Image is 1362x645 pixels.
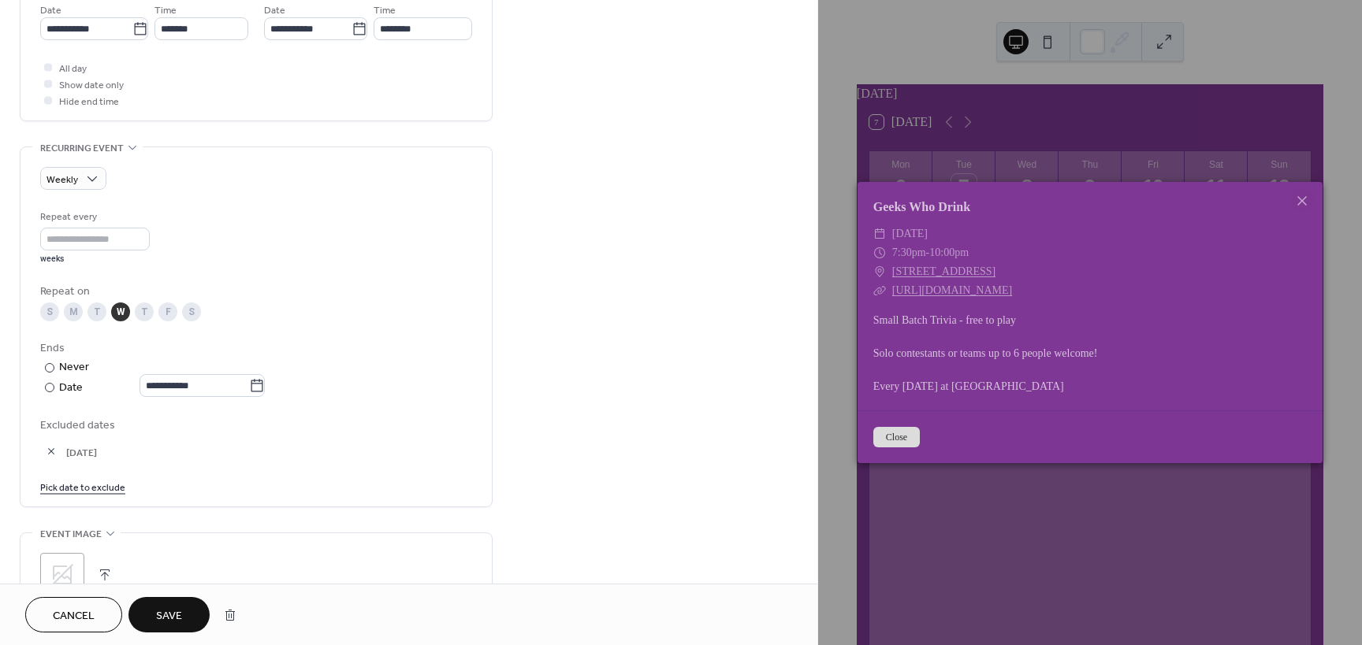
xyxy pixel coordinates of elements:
[40,302,59,321] div: S
[111,302,130,321] div: W
[892,247,926,258] span: 7:30pm
[892,224,928,243] span: [DATE]
[182,302,201,321] div: S
[873,200,970,213] a: Geeks Who Drink
[128,597,210,632] button: Save
[87,302,106,321] div: T
[40,526,102,543] span: Event image
[25,597,122,632] button: Cancel
[53,608,95,625] span: Cancel
[135,302,154,321] div: T
[59,77,124,94] span: Show date only
[47,171,78,189] span: Weekly
[59,94,119,110] span: Hide end time
[59,379,265,397] div: Date
[926,247,930,258] span: -
[873,281,886,300] div: ​
[873,224,886,243] div: ​
[892,262,995,281] a: [STREET_ADDRESS]
[40,417,472,434] span: Excluded dates
[40,209,147,225] div: Repeat every
[40,480,125,496] span: Pick date to exclude
[873,427,920,447] button: Close
[40,340,469,357] div: Ends
[40,140,124,157] span: Recurring event
[59,359,90,376] div: Never
[873,243,886,262] div: ​
[892,284,1012,296] a: [URL][DOMAIN_NAME]
[873,262,886,281] div: ​
[374,2,396,19] span: Time
[40,2,61,19] span: Date
[59,61,87,77] span: All day
[64,302,83,321] div: M
[156,608,182,625] span: Save
[66,444,472,461] span: [DATE]
[264,2,285,19] span: Date
[158,302,177,321] div: F
[858,312,1323,395] div: Small Batch Trivia - free to play Solo contestants or teams up to 6 people welcome! Every [DATE] ...
[929,247,969,258] span: 10:00pm
[40,284,469,300] div: Repeat on
[154,2,177,19] span: Time
[40,254,150,265] div: weeks
[40,553,84,597] div: ;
